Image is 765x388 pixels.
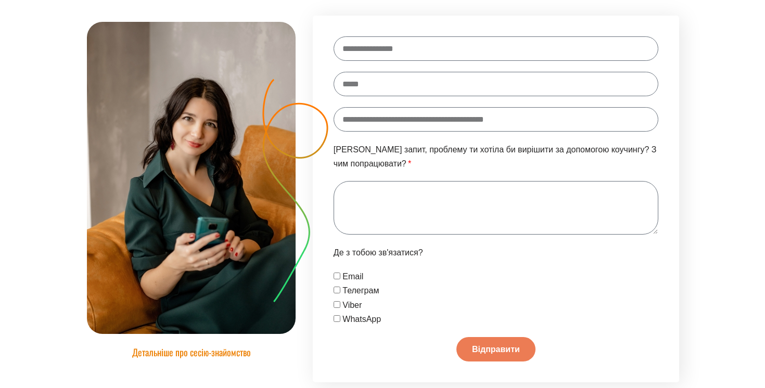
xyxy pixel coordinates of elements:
[334,36,658,372] form: Заявка на коуч-сесію
[342,315,381,324] label: WhatsApp
[342,301,362,309] label: Viber
[132,345,251,359] a: Детальніше про сесію-знайомство
[342,286,379,295] label: Телеграм
[334,245,423,269] label: Де з тобою зв'язатися?
[456,337,535,361] button: Відправити
[334,143,658,180] label: [PERSON_NAME] запит, проблему ти хотіла би вирішити за допомогою коучингу? З чим попрацювати?
[472,345,520,354] span: Відправити
[342,272,363,281] label: Email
